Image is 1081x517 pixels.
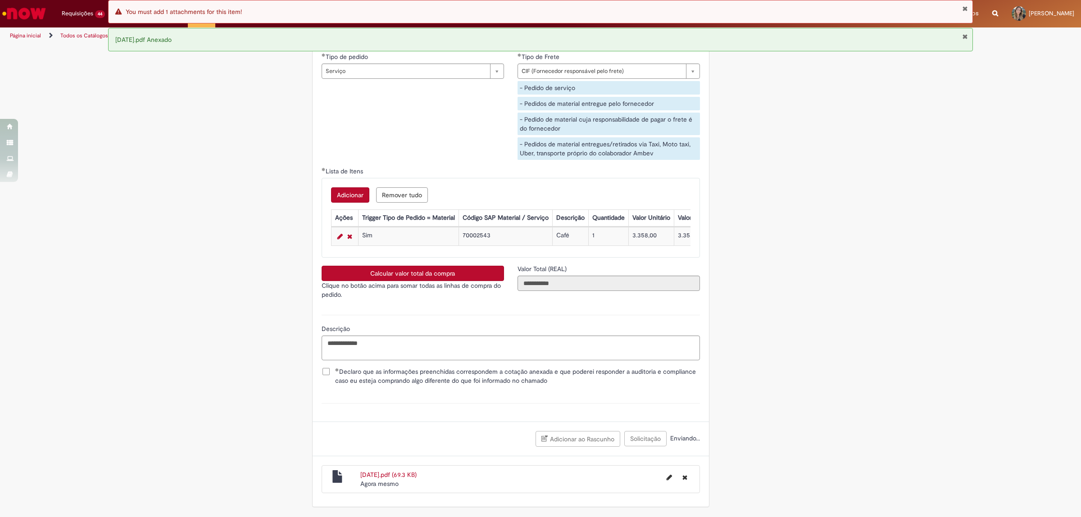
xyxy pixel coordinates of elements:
[674,227,731,246] td: 3.358,00
[552,210,588,227] th: Descrição
[126,8,242,16] span: You must add 1 attachments for this item!
[518,265,568,273] span: Somente leitura - Valor Total (REAL)
[115,36,172,44] span: [DATE].pdf Anexado
[322,336,700,360] textarea: Descrição
[335,231,345,242] a: Editar Linha 1
[322,325,352,333] span: Descrição
[522,53,561,61] span: Tipo de Frete
[335,368,339,372] span: Obrigatório Preenchido
[326,53,370,61] span: Tipo de pedido
[588,210,628,227] th: Quantidade
[331,210,358,227] th: Ações
[518,137,700,160] div: - Pedidos de material entregues/retirados via Taxi, Moto taxi, Uber, transporte próprio do colabo...
[60,32,108,39] a: Todos os Catálogos
[331,187,369,203] button: Add a row for Lista de Itens
[1,5,47,23] img: ServiceNow
[661,470,677,485] button: Editar nome de arquivo AGOSTO 25.pdf
[518,97,700,110] div: - Pedidos de material entregue pelo fornecedor
[518,113,700,135] div: - Pedido de material cuja responsabilidade de pagar o frete é do fornecedor
[335,367,700,385] span: Declaro que as informações preenchidas correspondem a cotação anexada e que poderei responder a a...
[518,276,700,291] input: Valor Total (REAL)
[552,227,588,246] td: Café
[62,9,93,18] span: Requisições
[674,210,731,227] th: Valor Total Moeda
[628,227,674,246] td: 3.358,00
[322,281,504,299] p: Clique no botão acima para somar todas as linhas de compra do pedido.
[95,10,105,18] span: 44
[326,167,365,175] span: Lista de Itens
[358,210,459,227] th: Trigger Tipo de Pedido = Material
[522,64,681,78] span: CIF (Fornecedor responsável pelo frete)
[326,64,486,78] span: Serviço
[7,27,714,44] ul: Trilhas de página
[322,168,326,171] span: Obrigatório Preenchido
[677,470,693,485] button: Excluir AGOSTO 25.pdf
[360,480,399,488] span: Agora mesmo
[360,480,399,488] time: 29/08/2025 11:44:48
[459,227,552,246] td: 70002543
[10,32,41,39] a: Página inicial
[376,187,428,203] button: Remove all rows for Lista de Itens
[518,264,568,273] label: Somente leitura - Valor Total (REAL)
[360,471,417,479] a: [DATE].pdf (69.3 KB)
[962,33,968,40] button: Fechar Notificação
[628,210,674,227] th: Valor Unitário
[459,210,552,227] th: Código SAP Material / Serviço
[1029,9,1074,17] span: [PERSON_NAME]
[322,266,504,281] button: Calcular valor total da compra
[962,5,968,12] button: Fechar Notificação
[345,231,354,242] a: Remover linha 1
[358,227,459,246] td: Sim
[518,81,700,95] div: - Pedido de serviço
[588,227,628,246] td: 1
[668,434,700,442] span: Enviando...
